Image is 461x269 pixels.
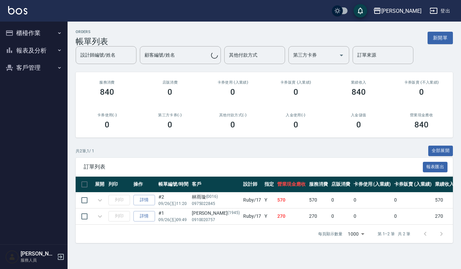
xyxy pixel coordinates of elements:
h3: 0 [168,87,172,97]
img: Logo [8,6,27,14]
h2: 卡券販賣 (入業績) [272,80,319,85]
span: 訂單列表 [84,163,423,170]
h3: 0 [293,120,298,129]
h3: 840 [100,87,114,97]
button: 報表及分析 [3,42,65,59]
td: 0 [352,208,393,224]
h3: 帳單列表 [76,37,108,46]
p: 每頁顯示數量 [318,231,342,237]
h2: 店販消費 [147,80,193,85]
button: [PERSON_NAME] [370,4,424,18]
th: 列印 [107,177,132,192]
th: 帳單編號/時間 [157,177,190,192]
h2: 業績收入 [335,80,382,85]
div: [PERSON_NAME] [192,210,240,217]
h3: 0 [293,87,298,97]
button: Open [336,50,347,61]
div: 1000 [345,225,367,243]
h3: 840 [414,120,429,129]
h2: 入金使用(-) [272,113,319,117]
p: 0910020757 [192,217,240,223]
td: 0 [392,208,433,224]
td: Y [263,192,276,208]
button: 櫃檯作業 [3,24,65,42]
a: 新開單 [428,34,453,41]
h5: [PERSON_NAME] [21,250,55,257]
p: 共 2 筆, 1 / 1 [76,148,94,154]
a: 報表匯出 [423,163,448,170]
td: Y [263,208,276,224]
td: #2 [157,192,190,208]
td: 270 [307,208,330,224]
h3: 0 [356,120,361,129]
button: 新開單 [428,32,453,44]
div: [PERSON_NAME] [381,7,421,15]
a: 詳情 [133,195,155,205]
h2: 卡券使用 (入業績) [209,80,256,85]
th: 設計師 [241,177,263,192]
th: 操作 [132,177,157,192]
h2: 卡券販賣 (不入業績) [398,80,445,85]
h2: 其他付款方式(-) [209,113,256,117]
p: 服務人員 [21,257,55,263]
th: 展開 [93,177,107,192]
button: 全部展開 [428,146,453,156]
h2: 卡券使用(-) [84,113,130,117]
td: #1 [157,208,190,224]
th: 指定 [263,177,276,192]
th: 服務消費 [307,177,330,192]
td: 0 [392,192,433,208]
th: 卡券使用 (入業績) [352,177,393,192]
p: (0016) [206,193,218,201]
td: 570 [433,192,456,208]
button: save [354,4,367,18]
h3: 840 [352,87,366,97]
th: 店販消費 [330,177,352,192]
p: 0975022845 [192,201,240,207]
div: 林雨璇 [192,193,240,201]
td: 0 [330,192,352,208]
h2: 營業現金應收 [398,113,445,117]
td: 270 [433,208,456,224]
p: 09/26 (五) 09:49 [158,217,188,223]
h3: 0 [419,87,424,97]
a: 詳情 [133,211,155,221]
th: 卡券販賣 (入業績) [392,177,433,192]
h3: 0 [230,87,235,97]
p: 第 1–2 筆 共 2 筆 [378,231,410,237]
td: 570 [307,192,330,208]
p: (1945) [228,210,240,217]
td: 0 [330,208,352,224]
td: 0 [352,192,393,208]
img: Person [5,250,19,264]
td: 570 [276,192,307,208]
td: 270 [276,208,307,224]
td: Ruby /17 [241,208,263,224]
td: Ruby /17 [241,192,263,208]
th: 客戶 [190,177,241,192]
button: 客戶管理 [3,59,65,77]
th: 業績收入 [433,177,456,192]
h2: 第三方卡券(-) [147,113,193,117]
h3: 0 [105,120,109,129]
h2: ORDERS [76,30,108,34]
th: 營業現金應收 [276,177,307,192]
button: 報表匯出 [423,162,448,172]
h3: 服務消費 [84,80,130,85]
h3: 0 [168,120,172,129]
p: 09/26 (五) 11:20 [158,201,188,207]
h2: 入金儲值 [335,113,382,117]
h3: 0 [230,120,235,129]
button: 登出 [427,5,453,17]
